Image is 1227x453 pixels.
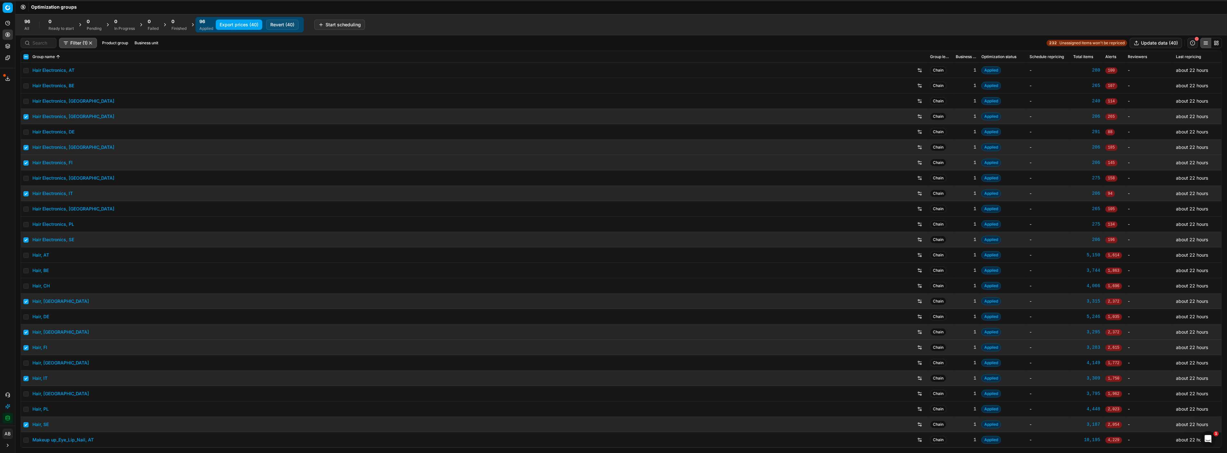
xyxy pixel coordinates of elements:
a: 280 [1073,67,1100,73]
div: 1 [956,360,976,366]
div: 3,187 [1073,421,1100,428]
td: - [1125,294,1173,309]
span: Applied [981,128,1001,136]
div: 1 [956,329,976,335]
span: Applied [981,174,1001,182]
a: 3,795 [1073,390,1100,397]
a: 240 [1073,98,1100,104]
a: 206 [1073,190,1100,197]
div: 1 [956,375,976,381]
a: Hair Electronics, [GEOGRAPHIC_DATA] [32,98,114,104]
td: - [1125,186,1173,201]
span: Applied [981,297,1001,305]
span: about 22 hours [1176,191,1208,196]
span: about 22 hours [1176,160,1208,165]
span: 1,962 [1105,391,1122,397]
span: 4,229 [1105,437,1122,443]
span: 96 [199,18,205,25]
a: Hair Electronics, [GEOGRAPHIC_DATA] [32,144,114,150]
span: Applied [981,66,1001,74]
div: 4,066 [1073,283,1100,289]
span: Applied [981,251,1001,259]
div: 1 [956,190,976,197]
td: - [1125,386,1173,401]
span: Applied [981,405,1001,413]
td: - [1027,232,1071,247]
span: 94 [1105,191,1115,197]
span: 1,863 [1105,268,1122,274]
div: 1 [956,144,976,150]
div: 206 [1073,144,1100,150]
span: Applied [981,190,1001,197]
span: Chain [930,405,946,413]
span: 0 [148,18,151,25]
a: Hair, [GEOGRAPHIC_DATA] [32,298,89,304]
div: 1 [956,252,976,258]
td: - [1125,232,1173,247]
span: Chain [930,251,946,259]
a: Hair, IT [32,375,48,381]
div: 3,309 [1073,375,1100,381]
div: 3,295 [1073,329,1100,335]
button: Start scheduling [314,20,365,30]
a: 3,744 [1073,267,1100,274]
a: Hair, [GEOGRAPHIC_DATA] [32,390,89,397]
span: Applied [981,97,1001,105]
span: Applied [981,359,1001,367]
td: - [1027,294,1071,309]
td: - [1125,140,1173,155]
td: - [1027,247,1071,263]
a: 265 [1073,82,1100,89]
span: Chain [930,344,946,351]
td: - [1125,309,1173,324]
span: Applied [981,390,1001,397]
span: 0 [87,18,90,25]
div: 1 [956,82,976,89]
div: 1 [956,406,976,412]
span: about 22 hours [1176,237,1208,242]
td: - [1027,371,1071,386]
td: - [1027,324,1071,340]
span: about 22 hours [1176,360,1208,365]
span: 265 [1105,114,1118,120]
a: 4,149 [1073,360,1100,366]
a: Hair, [GEOGRAPHIC_DATA] [32,329,89,335]
td: - [1027,78,1071,93]
div: 206 [1073,159,1100,166]
span: AB [3,429,13,439]
a: 4,448 [1073,406,1100,412]
a: Hair Electronics, [GEOGRAPHIC_DATA] [32,206,114,212]
a: Hair, [GEOGRAPHIC_DATA] [32,360,89,366]
span: Applied [981,82,1001,90]
iframe: Intercom live chat [1200,431,1216,447]
button: Business unit [132,39,161,47]
td: - [1027,170,1071,186]
div: 1 [956,344,976,351]
button: Revert (40) [266,20,299,30]
span: Total items [1073,54,1093,59]
div: 1 [956,129,976,135]
span: Applied [981,113,1001,120]
div: Pending [87,26,101,31]
a: 5,150 [1073,252,1100,258]
a: 10,195 [1073,437,1100,443]
span: about 22 hours [1176,129,1208,134]
span: 196 [1105,237,1118,243]
span: 96 [24,18,30,25]
span: 88 [1105,129,1115,135]
td: - [1027,309,1071,324]
span: about 22 hours [1176,422,1208,427]
span: about 22 hours [1176,175,1208,181]
td: - [1027,263,1071,278]
button: Export prices (40) [216,20,262,30]
td: - [1027,340,1071,355]
div: Applied [199,26,213,31]
td: - [1125,78,1173,93]
td: - [1125,217,1173,232]
span: 1 [1214,431,1219,436]
span: Chain [930,66,946,74]
span: 100 [1105,67,1118,74]
div: 1 [956,67,976,73]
